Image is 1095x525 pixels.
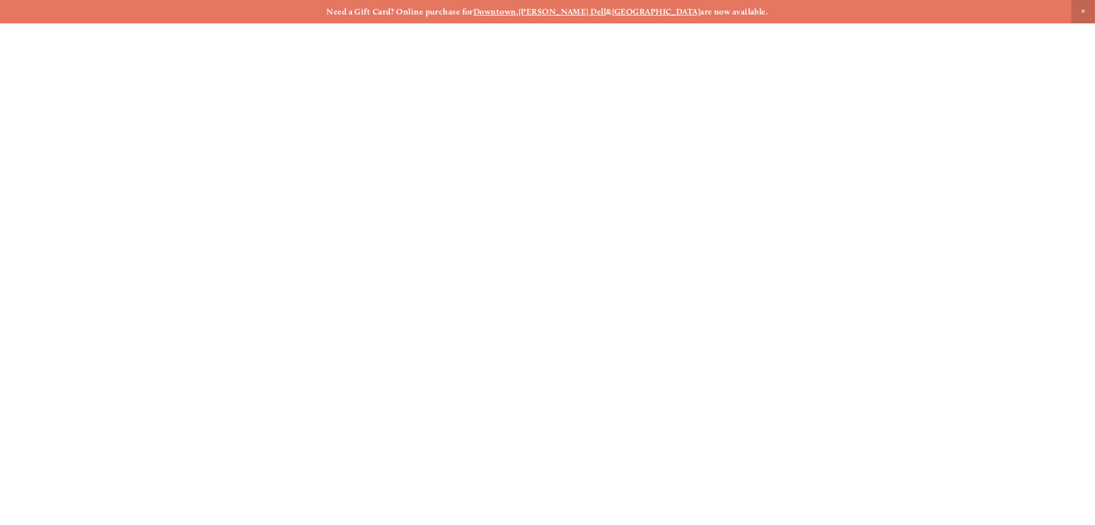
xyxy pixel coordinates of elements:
[700,7,768,17] strong: are now available.
[519,7,606,17] a: [PERSON_NAME] Dell
[612,7,701,17] a: [GEOGRAPHIC_DATA]
[326,7,473,17] strong: Need a Gift Card? Online purchase for
[516,7,519,17] strong: ,
[473,7,516,17] a: Downtown
[606,7,612,17] strong: &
